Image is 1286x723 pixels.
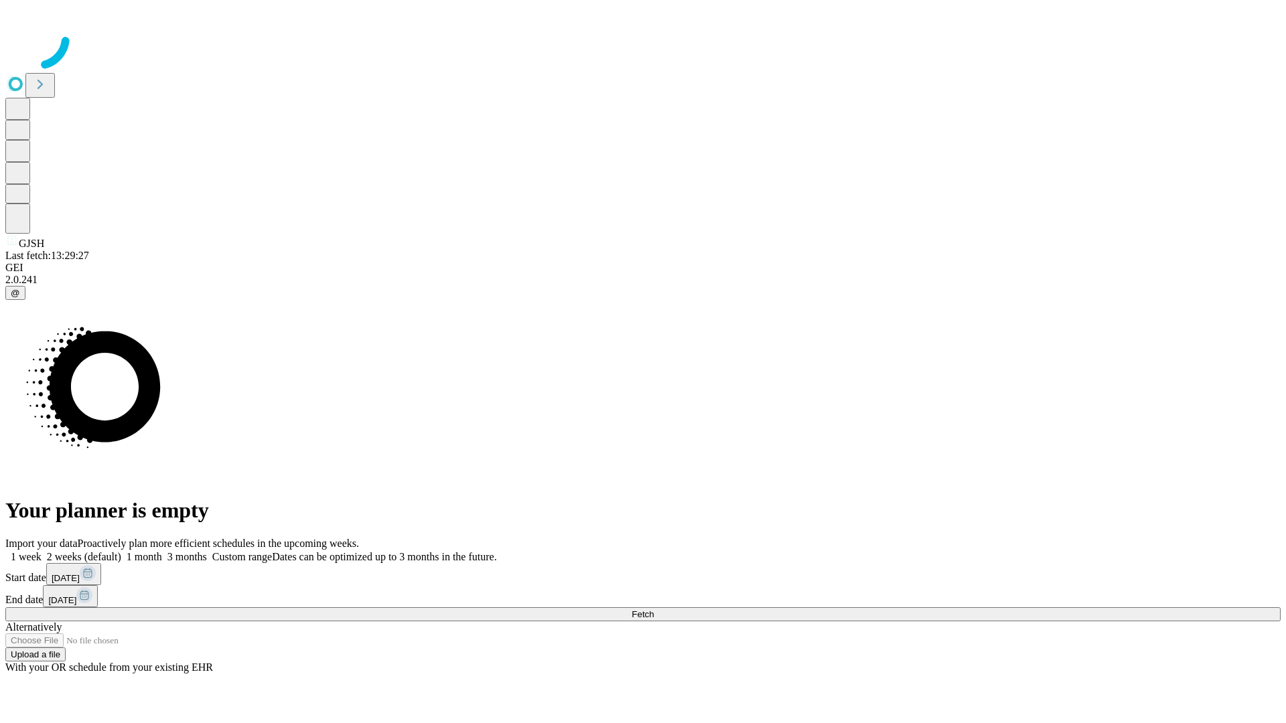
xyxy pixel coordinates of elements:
[48,595,76,605] span: [DATE]
[5,661,213,673] span: With your OR schedule from your existing EHR
[167,551,207,562] span: 3 months
[5,498,1281,523] h1: Your planner is empty
[127,551,162,562] span: 1 month
[5,538,78,549] span: Import your data
[5,262,1281,274] div: GEI
[46,563,101,585] button: [DATE]
[5,647,66,661] button: Upload a file
[5,274,1281,286] div: 2.0.241
[5,607,1281,621] button: Fetch
[632,609,654,619] span: Fetch
[19,238,44,249] span: GJSH
[272,551,496,562] span: Dates can be optimized up to 3 months in the future.
[11,288,20,298] span: @
[5,621,62,633] span: Alternatively
[78,538,359,549] span: Proactively plan more efficient schedules in the upcoming weeks.
[5,563,1281,585] div: Start date
[43,585,98,607] button: [DATE]
[52,573,80,583] span: [DATE]
[47,551,121,562] span: 2 weeks (default)
[5,286,25,300] button: @
[5,250,89,261] span: Last fetch: 13:29:27
[5,585,1281,607] div: End date
[212,551,272,562] span: Custom range
[11,551,42,562] span: 1 week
